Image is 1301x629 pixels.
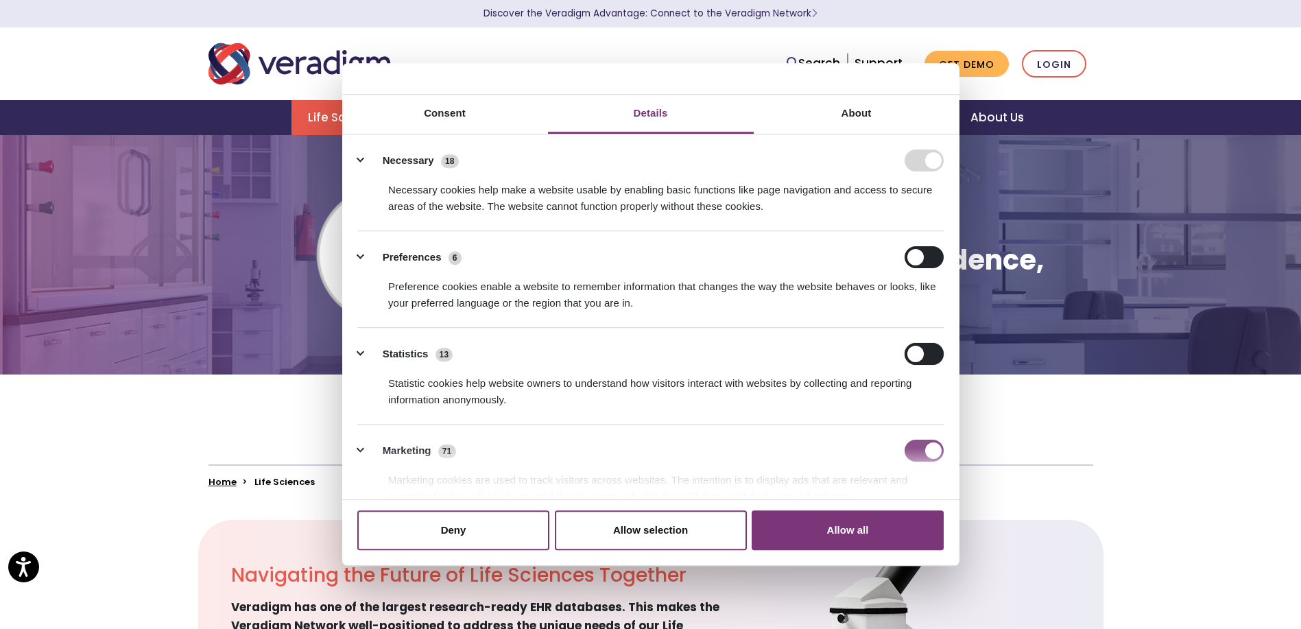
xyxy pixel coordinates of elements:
[357,462,944,505] div: Marketing cookies are used to track visitors across websites. The intention is to display ads tha...
[357,343,462,365] button: Statistics (13)
[484,7,817,20] a: Discover the Veradigm Advantage: Connect to the Veradigm NetworkLearn More
[342,95,548,134] a: Consent
[1022,50,1086,78] a: Login
[548,95,754,134] a: Details
[787,54,840,73] a: Search
[383,250,442,265] label: Preferences
[357,365,944,408] div: Statistic cookies help website owners to understand how visitors interact with websites by collec...
[555,510,747,550] button: Allow selection
[752,510,944,550] button: Allow all
[383,346,429,362] label: Statistics
[383,153,434,169] label: Necessary
[291,100,405,135] a: Life Sciences
[208,41,397,86] img: Veradigm logo
[754,95,959,134] a: About
[357,510,549,550] button: Deny
[954,100,1040,135] a: About Us
[383,443,431,459] label: Marketing
[357,268,944,311] div: Preference cookies enable a website to remember information that changes the way the website beha...
[231,564,726,587] h2: Navigating the Future of Life Sciences Together
[357,150,467,171] button: Necessary (18)
[811,7,817,20] span: Learn More
[357,440,464,462] button: Marketing (71)
[357,171,944,215] div: Necessary cookies help make a website usable by enabling basic functions like page navigation and...
[357,246,470,268] button: Preferences (6)
[924,51,1009,78] a: Get Demo
[208,475,237,488] a: Home
[855,55,903,71] a: Support
[1038,530,1285,613] iframe: Drift Chat Widget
